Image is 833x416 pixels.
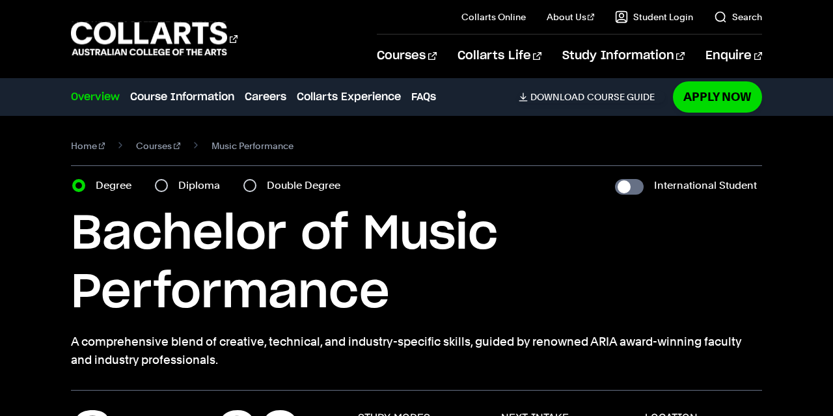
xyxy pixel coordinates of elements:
[705,35,762,77] a: Enquire
[562,35,685,77] a: Study Information
[530,91,584,103] span: Download
[267,176,348,195] label: Double Degree
[71,20,238,57] div: Go to homepage
[71,333,762,369] p: A comprehensive blend of creative, technical, and industry-specific skills, guided by renowned AR...
[96,176,139,195] label: Degree
[714,10,762,23] a: Search
[212,137,294,155] span: Music Performance
[297,89,401,105] a: Collarts Experience
[71,89,120,105] a: Overview
[654,176,757,195] label: International Student
[547,10,595,23] a: About Us
[673,81,762,112] a: Apply Now
[615,10,693,23] a: Student Login
[136,137,180,155] a: Courses
[377,35,436,77] a: Courses
[71,205,762,322] h1: Bachelor of Music Performance
[178,176,228,195] label: Diploma
[411,89,436,105] a: FAQs
[519,91,665,103] a: DownloadCourse Guide
[457,35,541,77] a: Collarts Life
[245,89,286,105] a: Careers
[130,89,234,105] a: Course Information
[71,137,105,155] a: Home
[461,10,526,23] a: Collarts Online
